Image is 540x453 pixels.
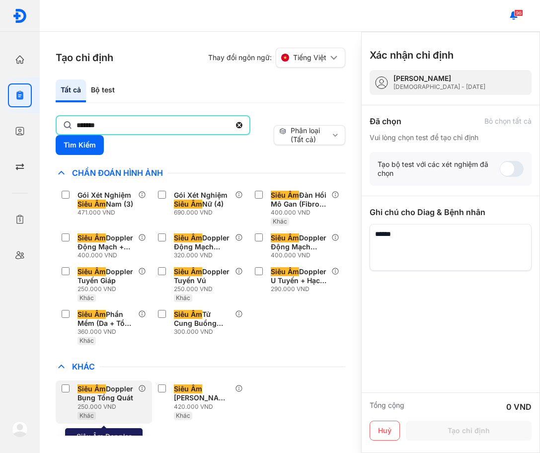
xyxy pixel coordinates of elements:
[79,337,94,344] span: Khác
[174,310,202,319] span: Siêu Âm
[77,403,138,411] div: 250.000 VND
[174,233,231,251] div: Doppler Động Mạch Cảnh Ngoài Sọ
[174,328,234,336] div: 300.000 VND
[506,401,532,413] div: 0 VND
[176,294,190,302] span: Khác
[174,209,234,217] div: 690.000 VND
[174,200,202,209] span: Siêu Âm
[514,9,523,16] span: 96
[370,421,400,441] button: Huỷ
[174,251,234,259] div: 320.000 VND
[279,126,331,144] div: Phân loại (Tất cả)
[79,412,94,419] span: Khác
[77,200,106,209] span: Siêu Âm
[484,117,532,126] div: Bỏ chọn tất cả
[174,384,231,402] div: [PERSON_NAME] + Màng Tim Qua Thành Ngực
[271,233,327,251] div: Doppler Động Mạch Thận
[77,209,138,217] div: 471.000 VND
[77,384,106,393] span: Siêu Âm
[56,79,86,102] div: Tất cả
[86,79,120,102] div: Bộ test
[271,251,331,259] div: 400.000 VND
[174,267,202,276] span: Siêu Âm
[393,83,485,91] div: [DEMOGRAPHIC_DATA] - [DATE]
[174,310,231,328] div: Tử Cung Buồng Trứng Qua Đường Âm Đạo
[370,206,532,218] div: Ghi chú cho Diag & Bệnh nhân
[208,48,345,68] div: Thay đổi ngôn ngữ:
[406,421,532,441] button: Tạo chỉ định
[77,233,106,242] span: Siêu Âm
[393,74,485,83] div: [PERSON_NAME]
[370,401,404,413] div: Tổng cộng
[271,191,327,209] div: Đàn Hồi Mô Gan (Fibro-scan)
[174,285,234,293] div: 250.000 VND
[174,267,231,285] div: Doppler Tuyến Vú
[271,267,327,285] div: Doppler U Tuyến + Hạch Vùng Cổ
[271,267,299,276] span: Siêu Âm
[56,135,104,155] button: Tìm Kiếm
[271,191,299,200] span: Siêu Âm
[67,168,168,178] span: Chẩn Đoán Hình Ảnh
[174,403,234,411] div: 420.000 VND
[77,310,134,328] div: Phần Mềm (Da + Tổ Chức Dưới Da + Cơ…)
[370,48,454,62] h3: Xác nhận chỉ định
[77,267,134,285] div: Doppler Tuyến Giáp
[271,233,299,242] span: Siêu Âm
[56,51,113,65] h3: Tạo chỉ định
[77,384,134,402] div: Doppler Bụng Tổng Quát
[273,218,287,225] span: Khác
[271,209,331,217] div: 400.000 VND
[77,251,138,259] div: 400.000 VND
[370,115,401,127] div: Đã chọn
[176,412,190,419] span: Khác
[12,421,28,437] img: logo
[77,310,106,319] span: Siêu Âm
[271,285,331,293] div: 290.000 VND
[12,8,27,23] img: logo
[174,384,202,393] span: Siêu Âm
[77,328,138,336] div: 360.000 VND
[378,160,500,178] div: Tạo bộ test với các xét nghiệm đã chọn
[77,267,106,276] span: Siêu Âm
[79,294,94,302] span: Khác
[77,191,134,209] div: Gói Xét Nghiệm Nam (3)
[77,233,134,251] div: Doppler Động Mạch + Tĩnh [GEOGRAPHIC_DATA]
[293,53,326,62] span: Tiếng Việt
[174,233,202,242] span: Siêu Âm
[174,191,231,209] div: Gói Xét Nghiệm Nữ (4)
[77,285,138,293] div: 250.000 VND
[67,362,100,372] span: Khác
[370,133,532,142] div: Vui lòng chọn test để tạo chỉ định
